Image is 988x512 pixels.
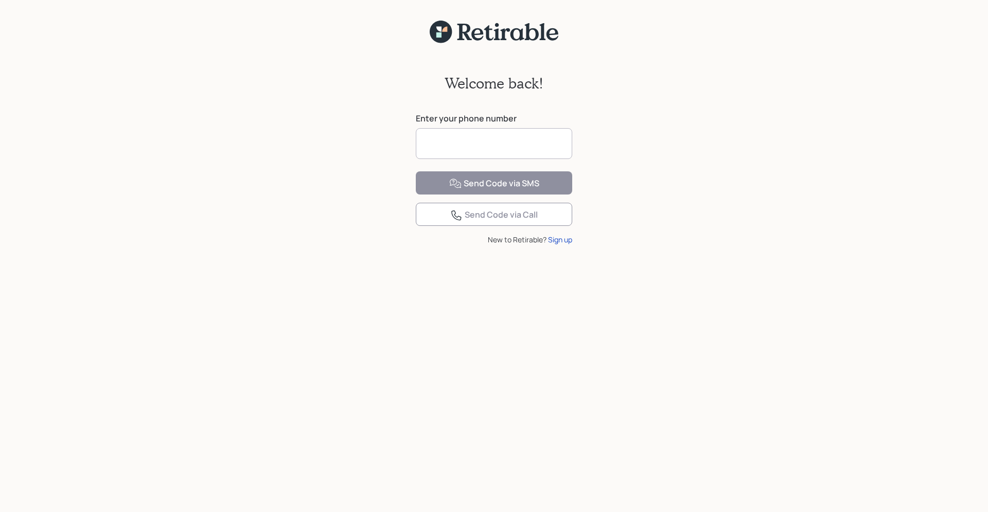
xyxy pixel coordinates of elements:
[416,113,572,124] label: Enter your phone number
[416,171,572,195] button: Send Code via SMS
[416,203,572,226] button: Send Code via Call
[449,178,539,190] div: Send Code via SMS
[445,75,543,92] h2: Welcome back!
[416,234,572,245] div: New to Retirable?
[450,209,538,221] div: Send Code via Call
[548,234,572,245] div: Sign up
